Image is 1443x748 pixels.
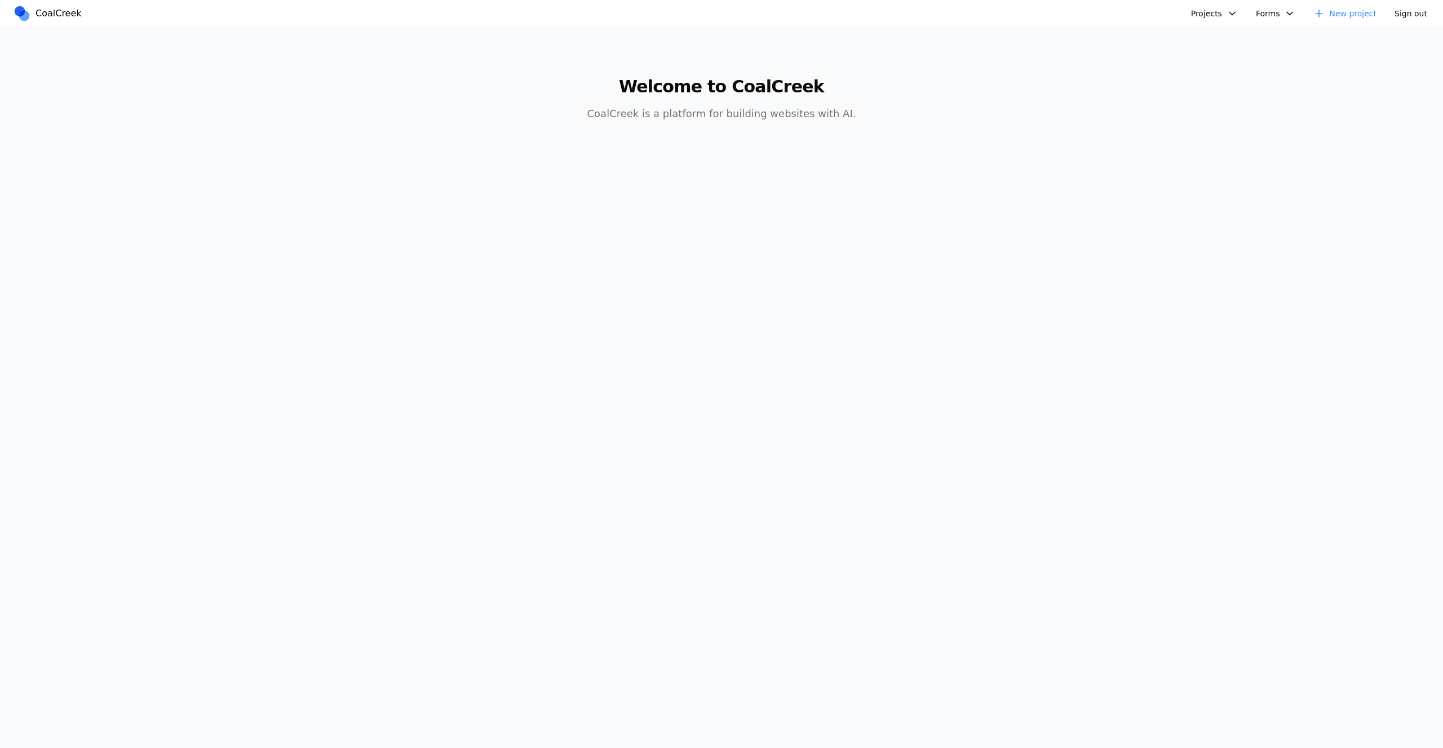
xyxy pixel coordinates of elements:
a: CoalCreek [13,5,86,22]
button: Sign out [1388,5,1434,22]
a: New project [1307,5,1383,22]
p: CoalCreek is a platform for building websites with AI. [505,106,938,122]
button: Projects [1184,5,1245,22]
span: CoalCreek [36,7,82,20]
h1: Welcome to CoalCreek [505,77,938,97]
button: Forms [1249,5,1303,22]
